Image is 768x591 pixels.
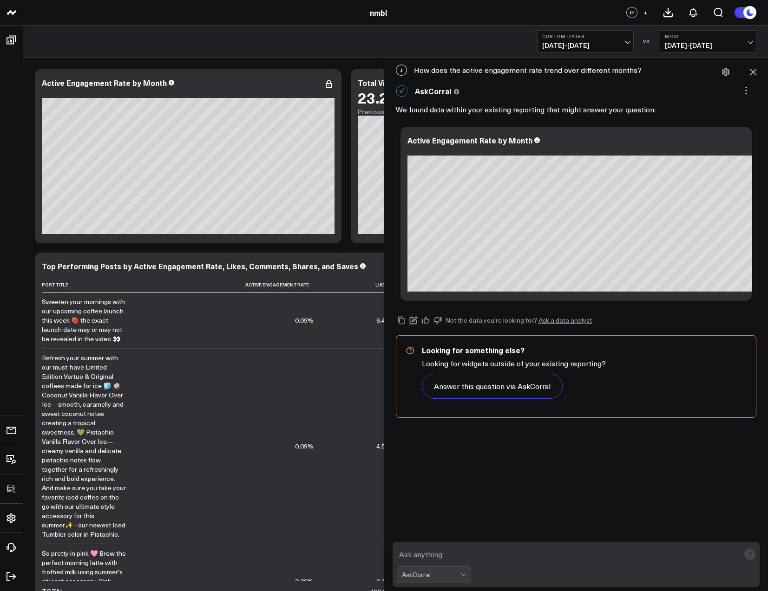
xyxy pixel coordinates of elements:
[422,345,747,355] h2: Looking for something else?
[396,315,407,326] button: Copy
[396,104,756,115] p: We found data within your existing reporting that might answer your question:
[660,30,756,52] button: MoM[DATE]-[DATE]
[542,33,629,39] b: Custom Dates
[358,108,650,116] div: Previous: 0
[42,353,126,539] div: Refresh your summer with our must-have Limited Edition Vertuo & Original coffees made for ice 🧊 🥥...
[643,9,648,16] span: +
[358,89,412,106] div: 23.22M
[415,86,451,96] span: AskCorral
[42,297,126,344] div: Sweeten your mornings with our upcoming coffee launch this week 🍓 the exact launch date may or ma...
[407,135,532,145] div: Active Engagement Rate by Month
[538,317,592,324] a: Ask a data analyst
[376,577,393,586] div: 8.41K
[42,261,358,271] div: Top Performing Posts by Active Engagement Rate, Likes, Comments, Shares, and Saves
[422,358,747,369] p: Looking for widgets outside of your existing reporting?
[295,577,314,586] div: 0.08%
[640,7,651,18] button: +
[626,7,637,18] div: JH
[542,42,629,49] span: [DATE] - [DATE]
[445,316,538,325] span: Not the data you're looking for?
[358,78,436,88] div: Total Views by Month
[42,78,167,88] div: Active Engagement Rate by Month
[665,42,751,49] span: [DATE] - [DATE]
[537,30,634,52] button: Custom Dates[DATE]-[DATE]
[42,277,135,292] th: Post Title
[370,7,387,18] a: nmbl
[396,65,407,76] span: J
[376,442,393,451] div: 4.57K
[422,374,563,399] button: Answer this question via AskCorral
[389,60,763,80] div: How does the active engagement rate trend over different months?
[376,316,393,325] div: 6.48K
[665,33,751,39] b: MoM
[322,277,401,292] th: Likes
[135,277,322,292] th: Active Engagement Rate
[295,316,314,325] div: 0.09%
[295,442,314,451] div: 0.09%
[638,39,655,44] div: VS
[402,571,460,578] div: AskCorral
